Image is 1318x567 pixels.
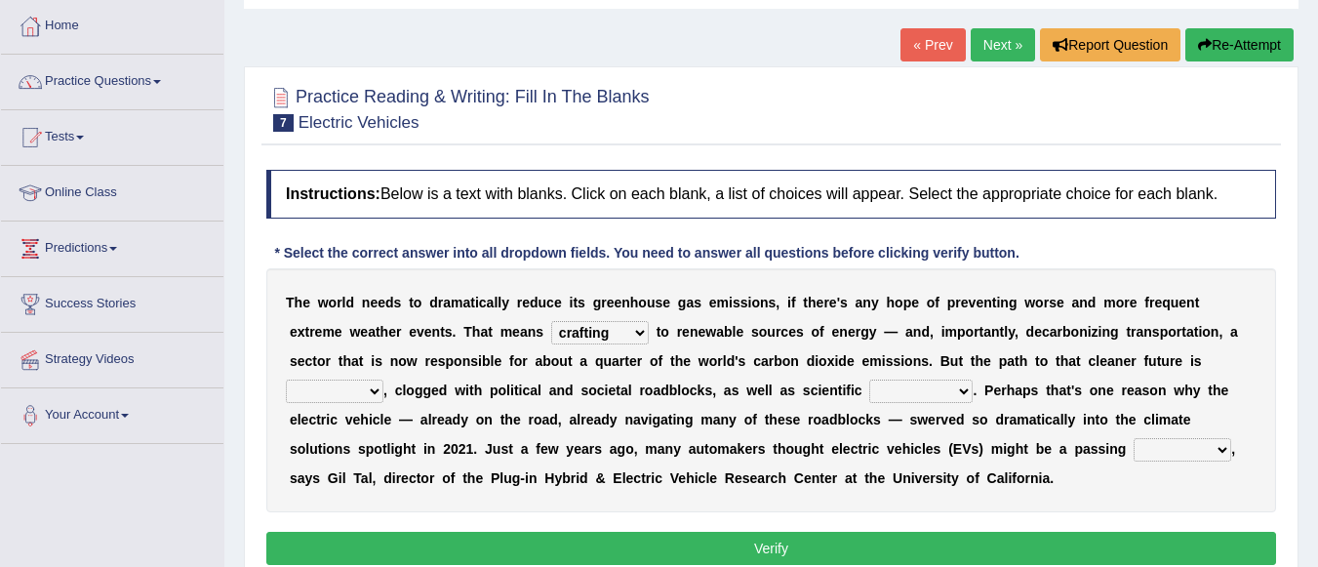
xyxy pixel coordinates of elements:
b: f [935,295,939,310]
b: t [339,353,343,369]
b: t [440,324,445,340]
b: y [1008,324,1015,340]
b: b [542,353,551,369]
a: Strategy Videos [1,333,223,382]
small: Electric Vehicles [299,113,419,132]
b: r [677,324,682,340]
span: 7 [273,114,294,132]
b: r [974,324,979,340]
b: e [1034,324,1042,340]
b: e [554,295,562,310]
b: t [488,324,493,340]
b: n [1186,295,1195,310]
b: e [1057,295,1064,310]
b: g [1110,324,1119,340]
b: e [494,353,501,369]
b: n [390,353,399,369]
b: h [630,295,639,310]
h4: Below is a text with blanks. Click on each blank, a list of choices will appear. Select the appro... [266,170,1276,219]
b: o [660,324,669,340]
b: n [1079,295,1088,310]
a: Your Account [1,388,223,437]
b: e [829,295,837,310]
b: h [808,295,817,310]
b: r [856,324,860,340]
b: d [429,295,438,310]
b: n [983,295,992,310]
b: t [624,353,629,369]
b: g [593,295,602,310]
b: i [1198,324,1202,340]
b: a [716,324,724,340]
b: t [312,353,317,369]
b: e [302,295,310,310]
a: Tests [1,110,223,159]
b: r [1131,324,1136,340]
b: t [376,324,380,340]
b: t [1195,295,1200,310]
b: a [612,353,619,369]
b: d [807,353,816,369]
b: o [638,295,647,310]
b: o [551,353,560,369]
b: c [546,295,554,310]
b: a [535,353,542,369]
b: s [1152,324,1160,340]
b: t [979,324,984,340]
b: g [860,324,869,340]
b: o [329,295,338,310]
b: u [767,324,776,340]
b: f [509,353,514,369]
b: n [1143,324,1152,340]
b: o [1035,295,1044,310]
b: o [650,353,659,369]
b: o [819,353,827,369]
b: T [463,324,472,340]
b: i [834,353,838,369]
b: b [1062,324,1071,340]
b: x [827,353,835,369]
b: o [709,353,718,369]
b: u [604,353,613,369]
b: e [522,295,530,310]
b: e [1178,295,1186,310]
b: t [470,295,475,310]
b: f [791,295,796,310]
b: p [1160,324,1169,340]
b: a [686,295,694,310]
b: r [823,295,828,310]
b: s [694,295,701,310]
b: e [290,324,298,340]
b: a [1072,295,1080,310]
b: c [479,295,487,310]
b: t [573,295,578,310]
b: a [351,353,359,369]
b: r [776,324,780,340]
b: t [1000,324,1005,340]
b: a [443,295,451,310]
b: s [796,324,804,340]
button: Re-Attempt [1185,28,1294,61]
b: i [1098,324,1102,340]
b: e [1130,295,1138,310]
b: g [1009,295,1018,310]
div: * Select the correct answer into all dropdown fields. You need to answer all questions before cli... [266,243,1027,263]
b: o [927,295,936,310]
b: t [803,295,808,310]
b: h [380,324,389,340]
b: g [678,295,687,310]
b: n [790,353,799,369]
b: o [966,324,975,340]
b: s [470,353,478,369]
b: a [1186,324,1194,340]
b: m [1103,295,1115,310]
b: y [501,295,509,310]
b: t [1194,324,1199,340]
b: o [782,353,791,369]
b: t [670,353,675,369]
b: e [388,324,396,340]
b: x [298,324,305,340]
b: r [769,353,774,369]
b: i [941,324,945,340]
h2: Practice Reading & Writing: Fill In The Blanks [266,83,650,132]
